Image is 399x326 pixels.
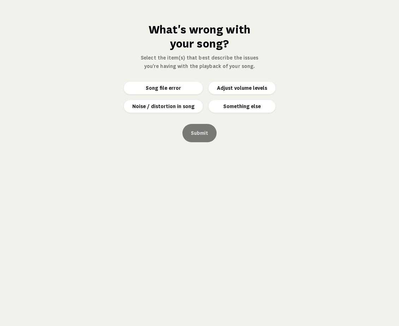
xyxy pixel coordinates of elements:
button: Song file error [124,82,203,94]
button: Adjust volume levels [208,82,276,94]
button: Submit [182,124,217,142]
h1: What's wrong with your song? [138,23,261,51]
button: Something else [208,100,276,113]
button: Noise / distortion in song [124,100,203,113]
p: Select the item(s) that best describe the issues you're having with the playback of your song. [138,54,261,70]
